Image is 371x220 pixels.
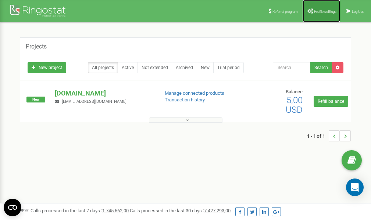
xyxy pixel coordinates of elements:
[165,97,205,102] a: Transaction history
[346,178,364,196] div: Open Intercom Messenger
[31,208,129,213] span: Calls processed in the last 7 days :
[310,62,332,73] button: Search
[165,90,224,96] a: Manage connected products
[286,95,303,115] span: 5,00 USD
[307,123,351,149] nav: ...
[138,62,172,73] a: Not extended
[55,89,153,98] p: [DOMAIN_NAME]
[352,10,364,14] span: Log Out
[272,10,298,14] span: Referral program
[273,62,311,73] input: Search
[172,62,197,73] a: Archived
[118,62,138,73] a: Active
[197,62,214,73] a: New
[102,208,129,213] u: 1 745 662,00
[130,208,231,213] span: Calls processed in the last 30 days :
[314,96,348,107] a: Refill balance
[26,43,47,50] h5: Projects
[213,62,244,73] a: Trial period
[204,208,231,213] u: 7 427 293,00
[26,97,45,102] span: New
[28,62,66,73] a: New project
[4,199,21,216] button: Open CMP widget
[314,10,336,14] span: Profile settings
[62,99,126,104] span: [EMAIL_ADDRESS][DOMAIN_NAME]
[307,130,329,141] span: 1 - 1 of 1
[286,89,303,94] span: Balance
[88,62,118,73] a: All projects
